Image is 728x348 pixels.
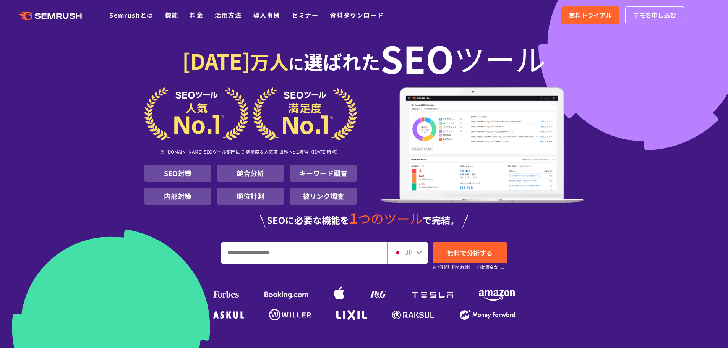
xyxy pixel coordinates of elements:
span: JP [405,248,412,257]
a: 導入事例 [253,10,280,19]
span: 無料で分析する [447,248,493,257]
input: URL、キーワードを入力してください [221,243,387,263]
span: 万人 [250,47,289,75]
span: SEO [380,43,454,73]
span: つのツール [358,209,423,228]
span: 無料トライアル [569,10,612,20]
li: SEO対策 [144,165,211,182]
a: Semrushとは [109,10,153,19]
span: で完結。 [423,213,459,227]
li: 競合分析 [217,165,284,182]
span: ツール [454,43,546,73]
a: セミナー [292,10,318,19]
li: 順位計測 [217,188,284,205]
a: 資料ダウンロード [330,10,384,19]
small: ※7日間無料でお試し。自動課金なし。 [433,264,506,271]
a: 無料で分析する [433,242,507,263]
a: 料金 [190,10,203,19]
span: 1 [349,207,358,228]
span: デモを申し込む [633,10,676,20]
span: 選ばれた [304,47,380,75]
div: ※ [DOMAIN_NAME] SEOツール部門にて 満足度＆人気度 世界 No.1獲得（[DATE]時点） [144,140,357,165]
a: デモを申し込む [625,6,684,24]
span: [DATE] [182,45,250,76]
div: SEOに必要な機能を [144,211,584,228]
a: 活用方法 [215,10,242,19]
li: キーワード調査 [290,165,357,182]
li: 被リンク調査 [290,188,357,205]
li: 内部対策 [144,188,211,205]
a: 機能 [165,10,178,19]
a: 無料トライアル [561,6,619,24]
span: に [289,52,304,74]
